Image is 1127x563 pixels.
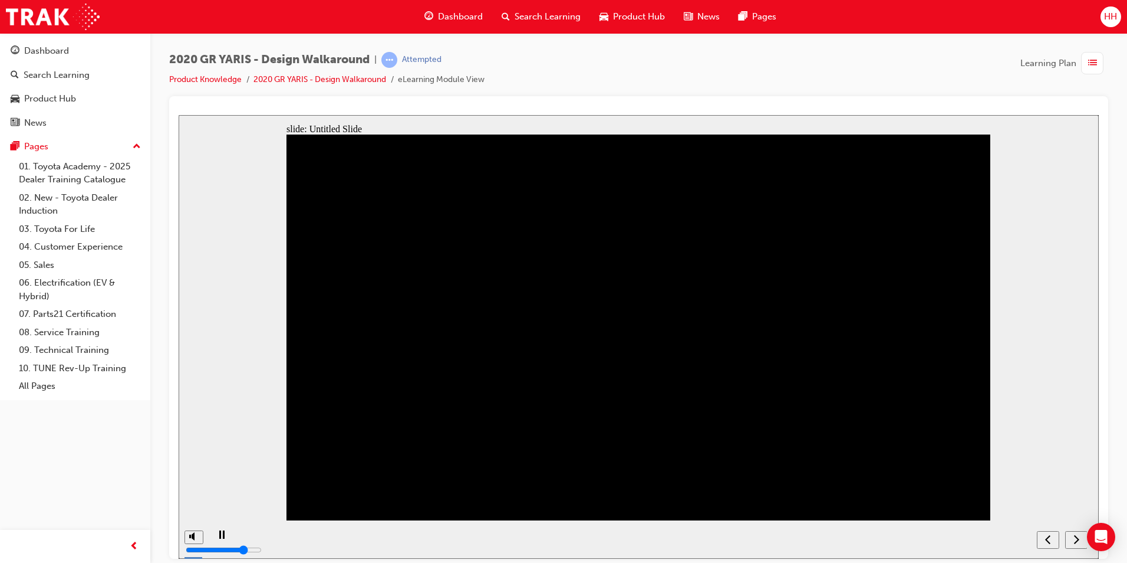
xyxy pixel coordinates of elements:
[11,118,19,129] span: news-icon
[5,136,146,158] button: Pages
[6,4,100,30] img: Trak
[887,416,909,434] button: next
[415,5,492,29] a: guage-iconDashboard
[492,5,590,29] a: search-iconSearch Learning
[14,377,146,395] a: All Pages
[502,9,510,24] span: search-icon
[590,5,674,29] a: car-iconProduct Hub
[133,139,141,155] span: up-icon
[14,274,146,305] a: 06. Electrification (EV & Hybrid)
[24,140,48,153] div: Pages
[599,9,608,24] span: car-icon
[24,92,76,106] div: Product Hub
[5,112,146,134] a: News
[6,415,25,429] button: volume
[11,94,19,104] span: car-icon
[14,359,146,378] a: 10. TUNE Rev-Up Training
[1104,10,1117,24] span: HH
[674,5,729,29] a: news-iconNews
[697,10,720,24] span: News
[14,341,146,359] a: 09. Technical Training
[424,9,433,24] span: guage-icon
[14,220,146,238] a: 03. Toyota For Life
[14,158,146,189] a: 01. Toyota Academy - 2025 Dealer Training Catalogue
[14,238,146,256] a: 04. Customer Experience
[24,116,47,130] div: News
[24,44,69,58] div: Dashboard
[169,74,242,84] a: Product Knowledge
[752,10,776,24] span: Pages
[7,430,83,440] input: volume
[5,38,146,136] button: DashboardSearch LearningProduct HubNews
[14,323,146,342] a: 08. Service Training
[438,10,483,24] span: Dashboard
[729,5,786,29] a: pages-iconPages
[29,415,50,435] button: play/pause
[381,52,397,68] span: learningRecordVerb_ATTEMPT-icon
[858,416,881,434] button: previous
[14,305,146,323] a: 07. Parts21 Certification
[1088,56,1097,71] span: list-icon
[24,68,90,82] div: Search Learning
[858,405,908,444] nav: slide navigation
[14,189,146,220] a: 02. New - Toyota Dealer Induction
[613,10,665,24] span: Product Hub
[1020,57,1076,70] span: Learning Plan
[1087,523,1115,551] div: Open Intercom Messenger
[739,9,747,24] span: pages-icon
[402,54,441,66] div: Attempted
[11,142,19,152] span: pages-icon
[5,64,146,86] a: Search Learning
[5,88,146,110] a: Product Hub
[169,53,370,67] span: 2020 GR YARIS - Design Walkaround
[5,40,146,62] a: Dashboard
[11,70,19,81] span: search-icon
[684,9,693,24] span: news-icon
[515,10,581,24] span: Search Learning
[253,74,386,84] a: 2020 GR YARIS - Design Walkaround
[398,73,485,87] li: eLearning Module View
[130,539,139,554] span: prev-icon
[29,405,852,444] div: playback controls
[6,405,24,444] div: misc controls
[1020,52,1108,74] button: Learning Plan
[374,53,377,67] span: |
[14,256,146,274] a: 05. Sales
[1100,6,1121,27] button: HH
[11,46,19,57] span: guage-icon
